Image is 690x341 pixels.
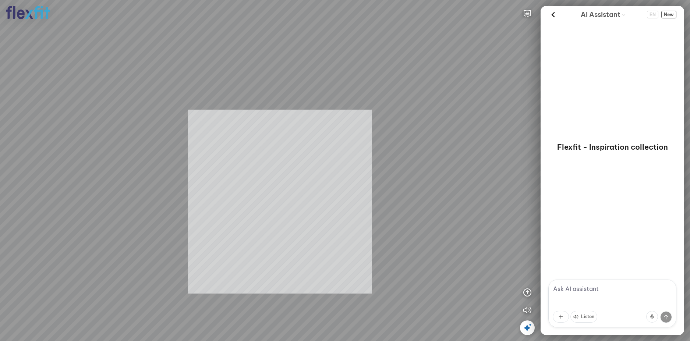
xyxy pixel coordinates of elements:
p: Flexfit - Inspiration collection [557,142,668,152]
button: New Chat [661,11,676,18]
span: EN [647,11,658,18]
button: Change language [647,11,658,18]
img: logo [6,6,50,19]
span: AI Assistant [581,10,620,20]
span: New [661,11,676,18]
div: AI Guide options [581,9,626,20]
button: Listen [570,311,597,323]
